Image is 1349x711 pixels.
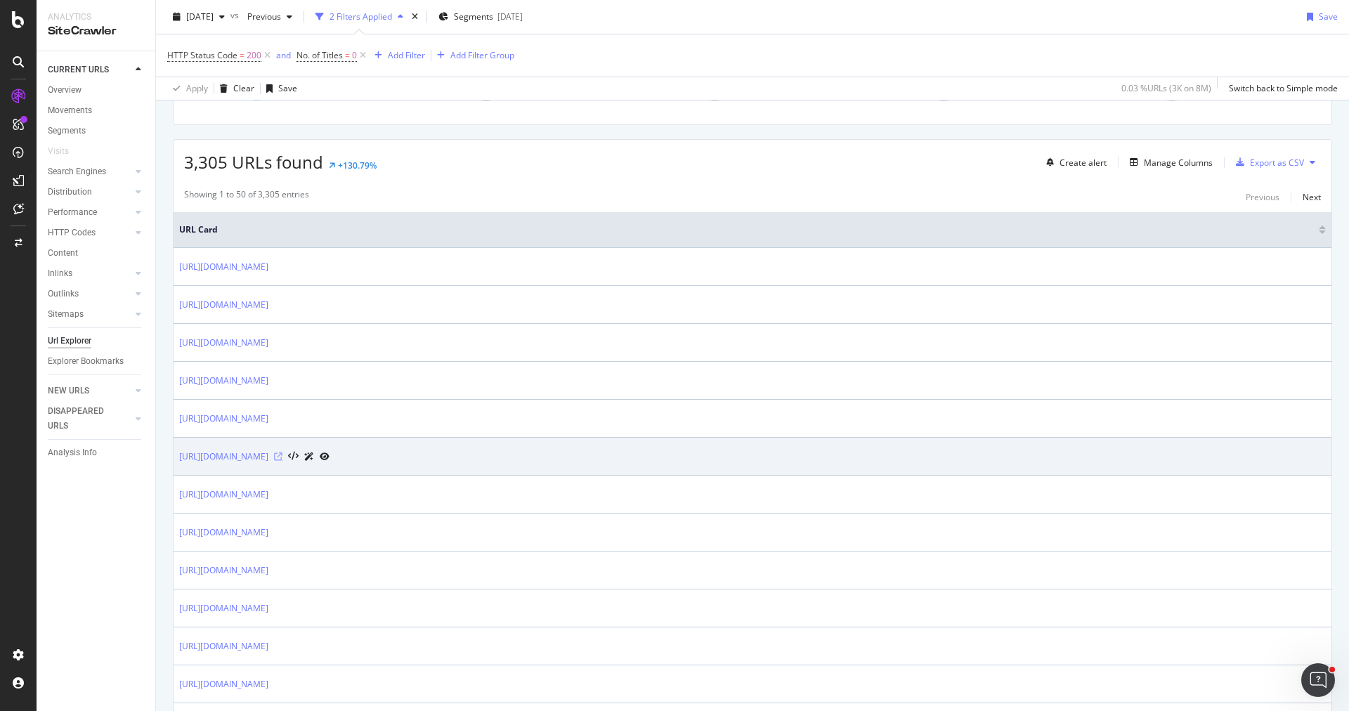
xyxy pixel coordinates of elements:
[450,49,514,61] div: Add Filter Group
[179,601,268,615] a: [URL][DOMAIN_NAME]
[352,46,357,65] span: 0
[48,307,131,322] a: Sitemaps
[48,334,145,348] a: Url Explorer
[48,103,92,118] div: Movements
[48,164,131,179] a: Search Engines
[310,6,409,28] button: 2 Filters Applied
[167,77,208,100] button: Apply
[48,246,78,261] div: Content
[48,164,106,179] div: Search Engines
[497,11,523,22] div: [DATE]
[1230,151,1304,174] button: Export as CSV
[242,6,298,28] button: Previous
[48,185,92,200] div: Distribution
[1319,11,1338,22] div: Save
[1144,157,1213,169] div: Manage Columns
[296,49,343,61] span: No. of Titles
[48,287,79,301] div: Outlinks
[1124,154,1213,171] button: Manage Columns
[179,374,268,388] a: [URL][DOMAIN_NAME]
[186,11,214,22] span: 2025 Sep. 19th
[179,639,268,653] a: [URL][DOMAIN_NAME]
[179,488,268,502] a: [URL][DOMAIN_NAME]
[48,354,145,369] a: Explorer Bookmarks
[214,77,254,100] button: Clear
[345,49,350,61] span: =
[179,223,1315,236] span: URL Card
[184,150,323,174] span: 3,305 URLs found
[1301,663,1335,697] iframe: Intercom live chat
[179,450,268,464] a: [URL][DOMAIN_NAME]
[247,46,261,65] span: 200
[48,354,124,369] div: Explorer Bookmarks
[179,677,268,691] a: [URL][DOMAIN_NAME]
[179,336,268,350] a: [URL][DOMAIN_NAME]
[431,47,514,64] button: Add Filter Group
[48,63,131,77] a: CURRENT URLS
[338,159,377,171] div: +130.79%
[179,260,268,274] a: [URL][DOMAIN_NAME]
[48,144,83,159] a: Visits
[1246,191,1279,203] div: Previous
[48,287,131,301] a: Outlinks
[48,83,82,98] div: Overview
[48,124,145,138] a: Segments
[48,307,84,322] div: Sitemaps
[48,23,144,39] div: SiteCrawler
[409,10,421,24] div: times
[1223,77,1338,100] button: Switch back to Simple mode
[1303,188,1321,205] button: Next
[454,11,493,22] span: Segments
[48,144,69,159] div: Visits
[48,404,131,433] a: DISAPPEARED URLS
[48,384,131,398] a: NEW URLS
[330,11,392,22] div: 2 Filters Applied
[240,49,245,61] span: =
[48,334,91,348] div: Url Explorer
[1041,151,1107,174] button: Create alert
[242,11,281,22] span: Previous
[1301,6,1338,28] button: Save
[48,11,144,23] div: Analytics
[48,63,109,77] div: CURRENT URLS
[274,452,282,461] a: Visit Online Page
[167,6,230,28] button: [DATE]
[48,445,97,460] div: Analysis Info
[184,188,309,205] div: Showing 1 to 50 of 3,305 entries
[186,82,208,94] div: Apply
[48,226,131,240] a: HTTP Codes
[48,205,131,220] a: Performance
[261,77,297,100] button: Save
[433,6,528,28] button: Segments[DATE]
[320,449,330,464] a: URL Inspection
[1229,82,1338,94] div: Switch back to Simple mode
[48,384,89,398] div: NEW URLS
[48,124,86,138] div: Segments
[48,226,96,240] div: HTTP Codes
[48,445,145,460] a: Analysis Info
[179,298,268,312] a: [URL][DOMAIN_NAME]
[278,82,297,94] div: Save
[304,449,314,464] a: AI Url Details
[48,103,145,118] a: Movements
[179,563,268,578] a: [URL][DOMAIN_NAME]
[233,82,254,94] div: Clear
[1246,188,1279,205] button: Previous
[48,404,119,433] div: DISAPPEARED URLS
[1303,191,1321,203] div: Next
[48,266,72,281] div: Inlinks
[388,49,425,61] div: Add Filter
[1060,157,1107,169] div: Create alert
[276,49,291,61] div: and
[48,185,131,200] a: Distribution
[288,452,299,462] button: View HTML Source
[1121,82,1211,94] div: 0.03 % URLs ( 3K on 8M )
[276,48,291,62] button: and
[48,246,145,261] a: Content
[48,266,131,281] a: Inlinks
[179,412,268,426] a: [URL][DOMAIN_NAME]
[1250,157,1304,169] div: Export as CSV
[230,9,242,21] span: vs
[167,49,237,61] span: HTTP Status Code
[179,526,268,540] a: [URL][DOMAIN_NAME]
